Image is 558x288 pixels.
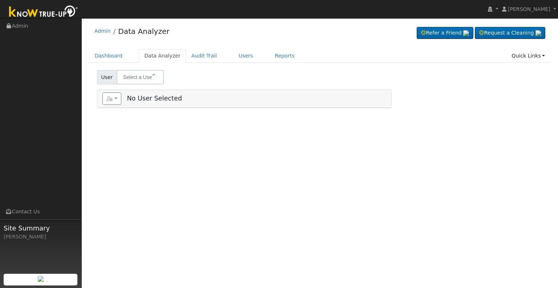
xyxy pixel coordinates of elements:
img: retrieve [535,30,541,36]
img: retrieve [463,30,469,36]
a: Refer a Friend [417,27,473,39]
span: [PERSON_NAME] [508,6,550,12]
a: Admin [94,28,111,34]
a: Data Analyzer [118,27,169,36]
div: [PERSON_NAME] [4,233,78,241]
a: Audit Trail [186,49,222,63]
a: Data Analyzer [139,49,186,63]
h5: No User Selected [102,92,386,105]
a: Dashboard [89,49,128,63]
input: Select a User [117,70,164,84]
span: User [97,70,117,84]
a: Reports [270,49,300,63]
a: Quick Links [506,49,550,63]
a: Request a Cleaning [475,27,545,39]
span: Site Summary [4,223,78,233]
img: Know True-Up [5,4,82,20]
img: retrieve [38,276,44,282]
a: Users [233,49,259,63]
